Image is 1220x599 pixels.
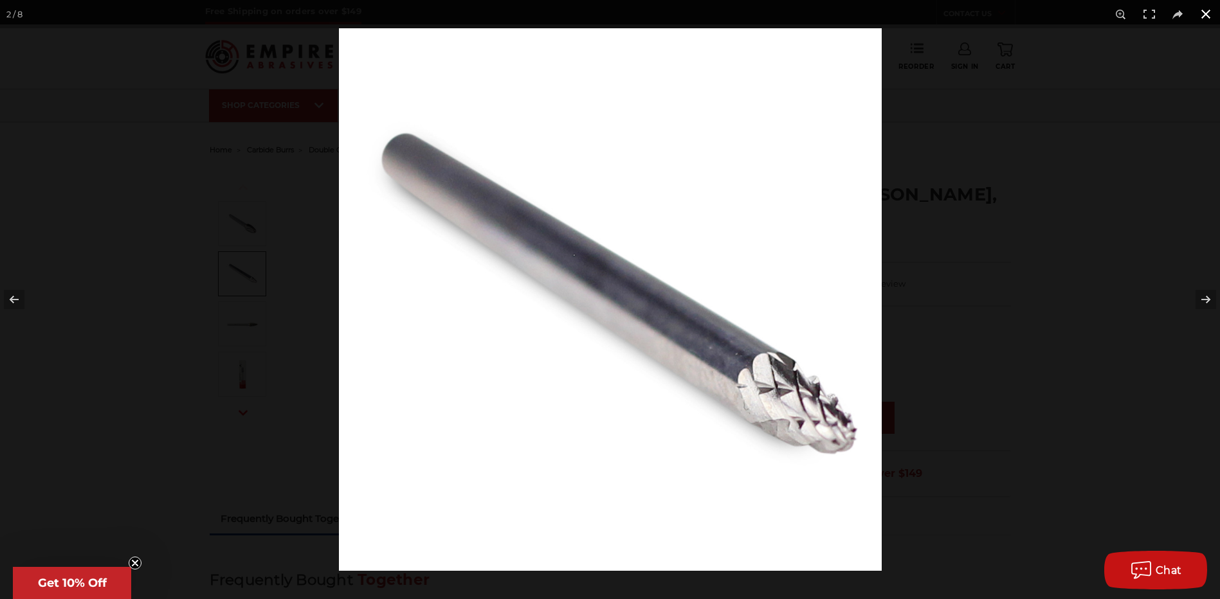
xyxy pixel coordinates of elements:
span: Get 10% Off [38,576,107,590]
img: CBSF-41D-double-cut-tungsten-carbide-bur-1-8-inch__65508.1680561509.jpg [339,28,882,571]
div: Get 10% OffClose teaser [13,567,131,599]
button: Close teaser [129,557,141,569]
button: Chat [1104,551,1207,589]
button: Next (arrow right) [1175,267,1220,332]
span: Chat [1156,564,1182,577]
